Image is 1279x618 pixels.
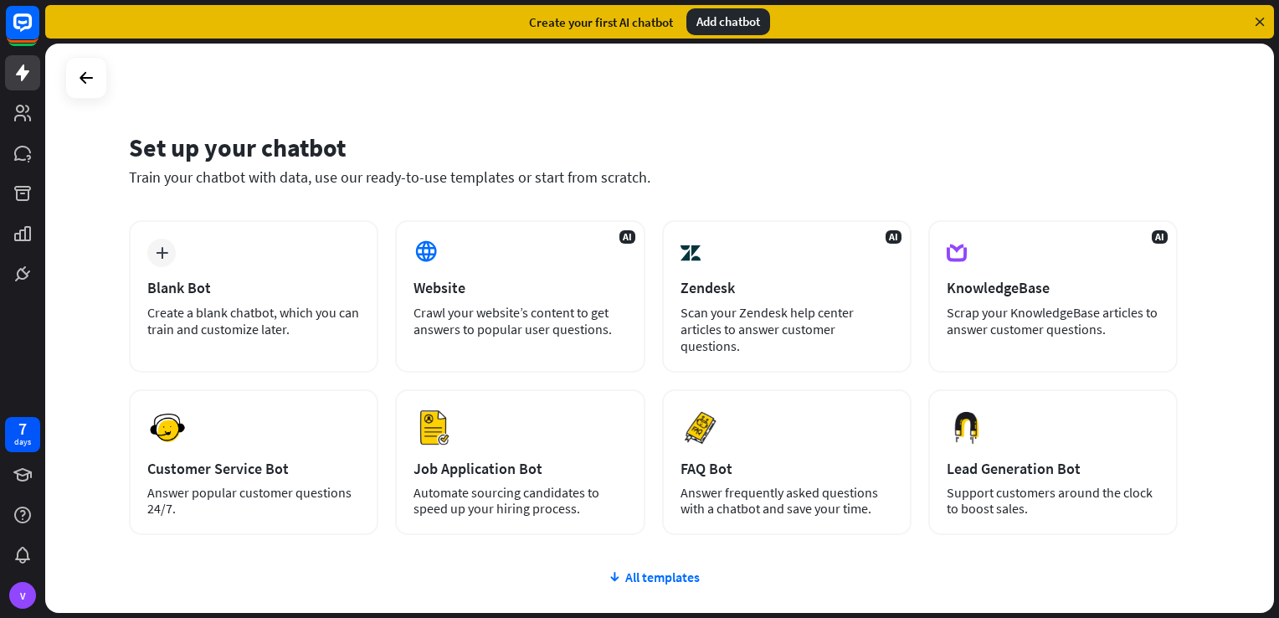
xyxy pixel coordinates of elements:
div: Add chatbot [686,8,770,35]
div: 7 [18,421,27,436]
div: V [9,582,36,609]
div: Create your first AI chatbot [529,14,673,30]
a: 7 days [5,417,40,452]
div: days [14,436,31,448]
